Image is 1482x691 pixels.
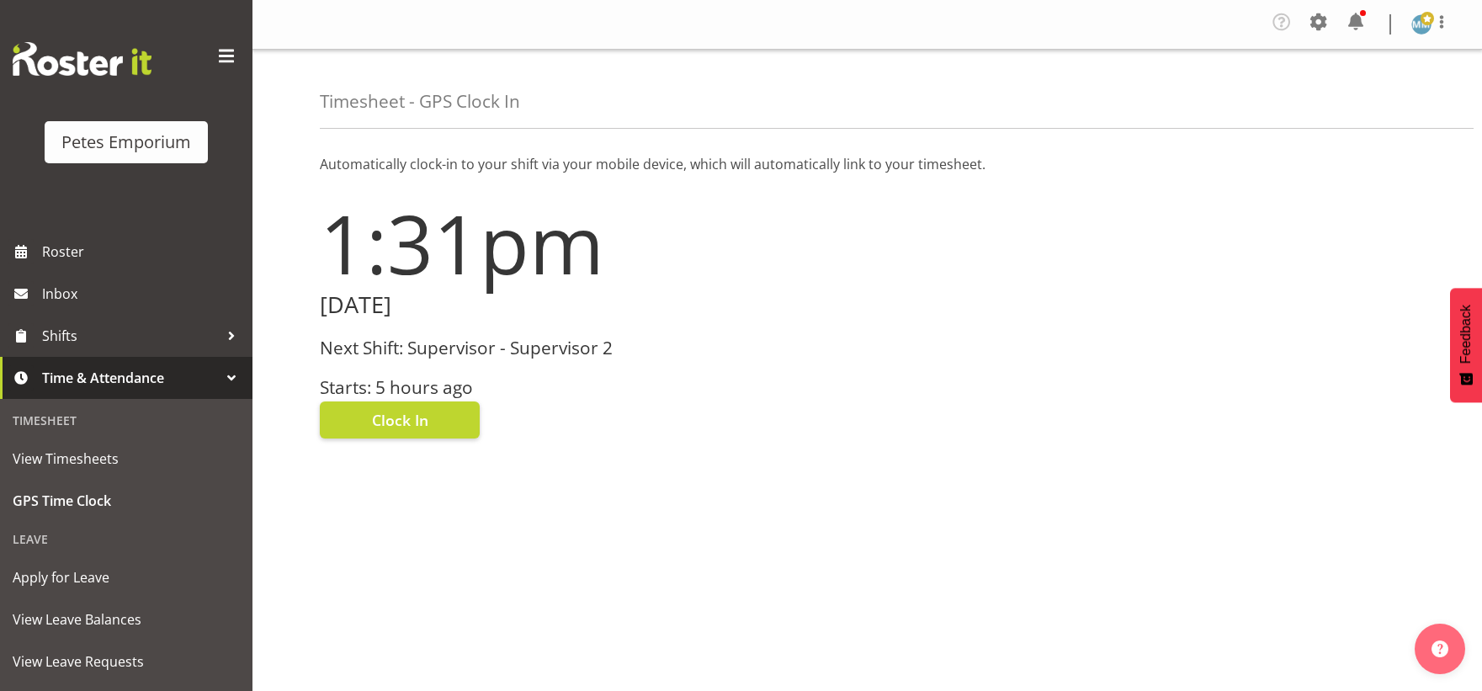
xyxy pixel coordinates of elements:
span: Feedback [1458,305,1474,364]
a: View Timesheets [4,438,248,480]
h4: Timesheet - GPS Clock In [320,92,520,111]
h1: 1:31pm [320,198,858,289]
div: Petes Emporium [61,130,191,155]
span: View Leave Requests [13,649,240,674]
span: View Leave Balances [13,607,240,632]
img: mandy-mosley3858.jpg [1411,14,1432,35]
span: Inbox [42,281,244,306]
a: Apply for Leave [4,556,248,598]
span: Apply for Leave [13,565,240,590]
button: Feedback - Show survey [1450,288,1482,402]
span: GPS Time Clock [13,488,240,513]
a: View Leave Requests [4,641,248,683]
p: Automatically clock-in to your shift via your mobile device, which will automatically link to you... [320,154,1415,174]
img: Rosterit website logo [13,42,151,76]
a: View Leave Balances [4,598,248,641]
span: Clock In [372,409,428,431]
div: Leave [4,522,248,556]
span: View Timesheets [13,446,240,471]
button: Clock In [320,401,480,439]
a: GPS Time Clock [4,480,248,522]
h2: [DATE] [320,292,858,318]
span: Roster [42,239,244,264]
h3: Starts: 5 hours ago [320,378,858,397]
div: Timesheet [4,403,248,438]
span: Time & Attendance [42,365,219,391]
span: Shifts [42,323,219,348]
img: help-xxl-2.png [1432,641,1448,657]
h3: Next Shift: Supervisor - Supervisor 2 [320,338,858,358]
